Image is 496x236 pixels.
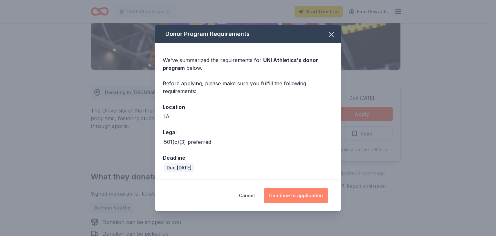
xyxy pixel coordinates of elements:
button: Continue to application [264,188,328,203]
div: 501(c)(3) preferred [164,138,211,146]
div: Deadline [163,154,333,162]
button: Cancel [239,188,255,203]
div: Legal [163,128,333,136]
div: Location [163,103,333,111]
div: Due [DATE] [164,163,194,172]
div: Before applying, please make sure you fulfill the following requirements: [163,80,333,95]
div: Donor Program Requirements [155,25,341,43]
div: IA [164,113,170,120]
div: We've summarized the requirements for below. [163,56,333,72]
